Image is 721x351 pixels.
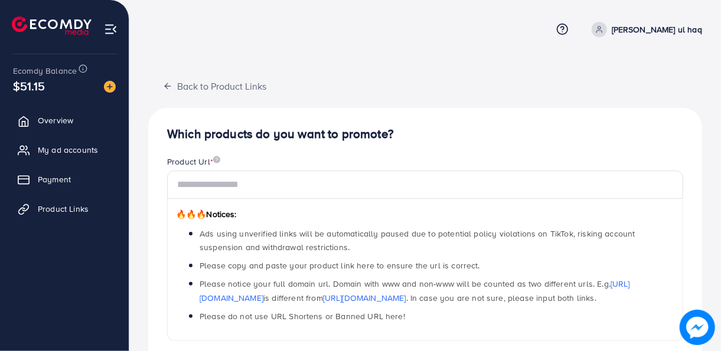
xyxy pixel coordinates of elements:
span: My ad accounts [38,144,98,156]
a: [URL][DOMAIN_NAME] [200,278,630,303]
img: menu [104,22,118,36]
span: Payment [38,173,71,185]
a: Product Links [9,197,120,221]
a: [URL][DOMAIN_NAME] [323,292,406,304]
span: Please do not use URL Shortens or Banned URL here! [200,310,405,322]
span: Ecomdy Balance [13,65,77,77]
img: logo [12,17,92,35]
span: Please copy and paste your product link here to ensure the url is correct. [200,260,480,271]
a: Payment [9,168,120,191]
span: Please notice your full domain url. Domain with www and non-www will be counted as two different ... [200,278,630,303]
a: Overview [9,109,120,132]
h4: Which products do you want to promote? [167,127,683,142]
label: Product Url [167,156,220,168]
span: $51.15 [13,77,45,94]
span: 🔥🔥🔥 [176,208,206,220]
p: [PERSON_NAME] ul haq [612,22,702,37]
a: My ad accounts [9,138,120,162]
img: image [681,311,715,345]
span: Ads using unverified links will be automatically paused due to potential policy violations on Tik... [200,228,635,253]
a: [PERSON_NAME] ul haq [587,22,702,37]
span: Overview [38,114,73,126]
button: Back to Product Links [148,73,281,99]
img: image [104,81,116,93]
span: Product Links [38,203,89,215]
span: Notices: [176,208,237,220]
img: image [213,156,220,163]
